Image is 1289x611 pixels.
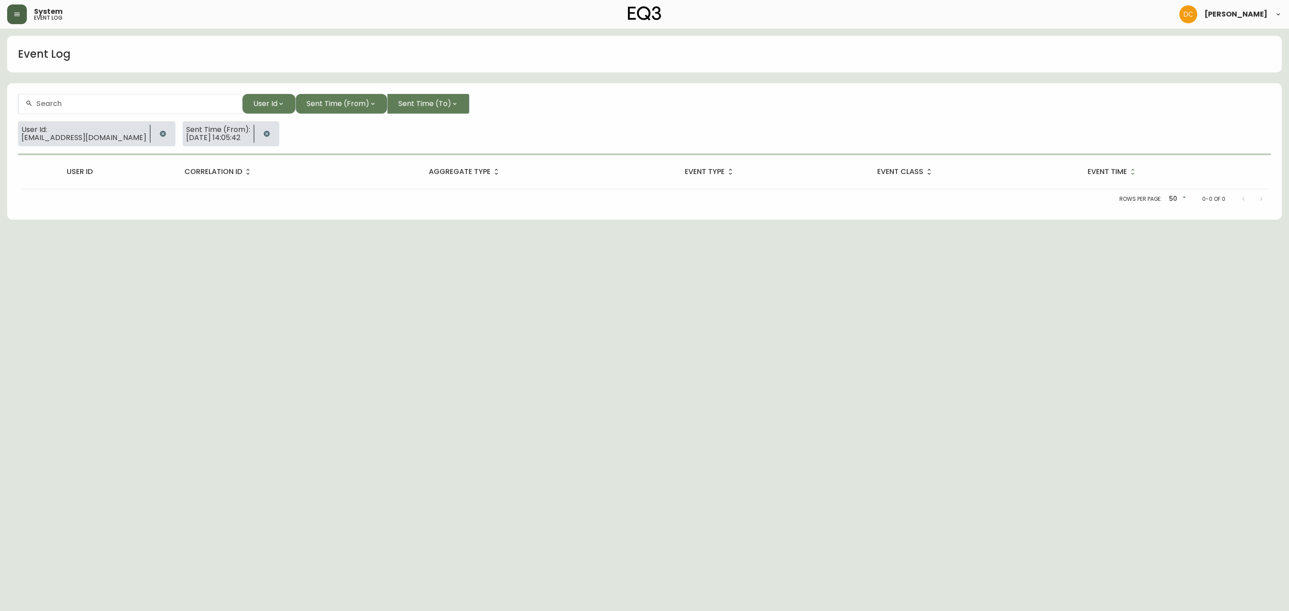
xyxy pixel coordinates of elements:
[307,98,369,109] span: Sent Time (From)
[1179,5,1197,23] img: 7eb451d6983258353faa3212700b340b
[34,15,63,21] h5: event log
[21,126,146,134] span: User Id:
[398,98,451,109] span: Sent Time (To)
[1119,195,1162,203] p: Rows per page:
[1202,195,1225,203] p: 0-0 of 0
[186,126,250,134] span: Sent Time (From):
[429,167,491,177] h4: aggregate type
[1165,192,1188,207] div: 50
[387,94,470,114] button: Sent Time (To)
[628,6,661,21] img: logo
[1088,167,1127,177] h4: event time
[18,47,71,62] h2: Event Log
[1204,11,1268,18] span: [PERSON_NAME]
[253,98,277,109] span: User Id
[184,167,254,177] span: correlation id
[877,167,935,177] span: event class
[685,167,725,177] h4: event type
[21,134,146,142] span: [EMAIL_ADDRESS][DOMAIN_NAME]
[1088,167,1139,177] span: event time
[36,100,235,108] input: Search
[685,167,736,177] span: event type
[429,167,502,177] span: aggregate type
[295,94,387,114] button: Sent Time (From)
[242,94,295,114] button: User Id
[184,167,242,177] h4: correlation id
[186,134,250,142] span: [DATE] 14:05:42
[34,8,63,15] span: System
[877,167,923,177] h4: event class
[67,167,170,177] h4: user id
